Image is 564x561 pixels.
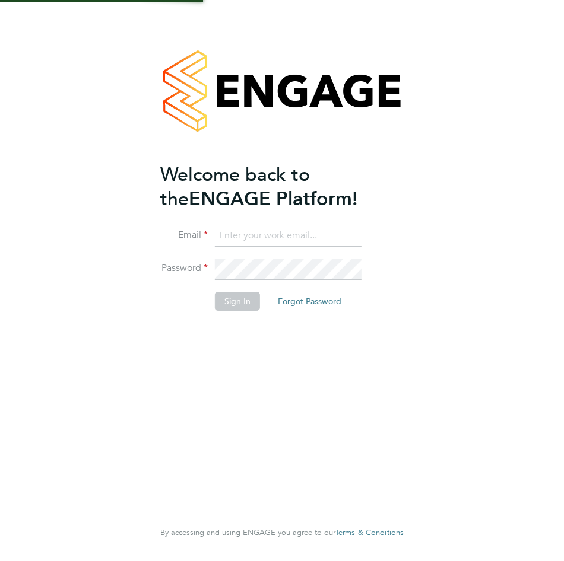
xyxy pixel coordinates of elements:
span: Welcome back to the [160,163,310,211]
span: By accessing and using ENGAGE you agree to our [160,527,404,537]
h2: ENGAGE Platform! [160,162,392,211]
span: Terms & Conditions [335,527,404,537]
label: Email [160,229,208,241]
a: Terms & Conditions [335,528,404,537]
label: Password [160,262,208,275]
button: Sign In [215,292,260,311]
button: Forgot Password [268,292,351,311]
input: Enter your work email... [215,225,362,247]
